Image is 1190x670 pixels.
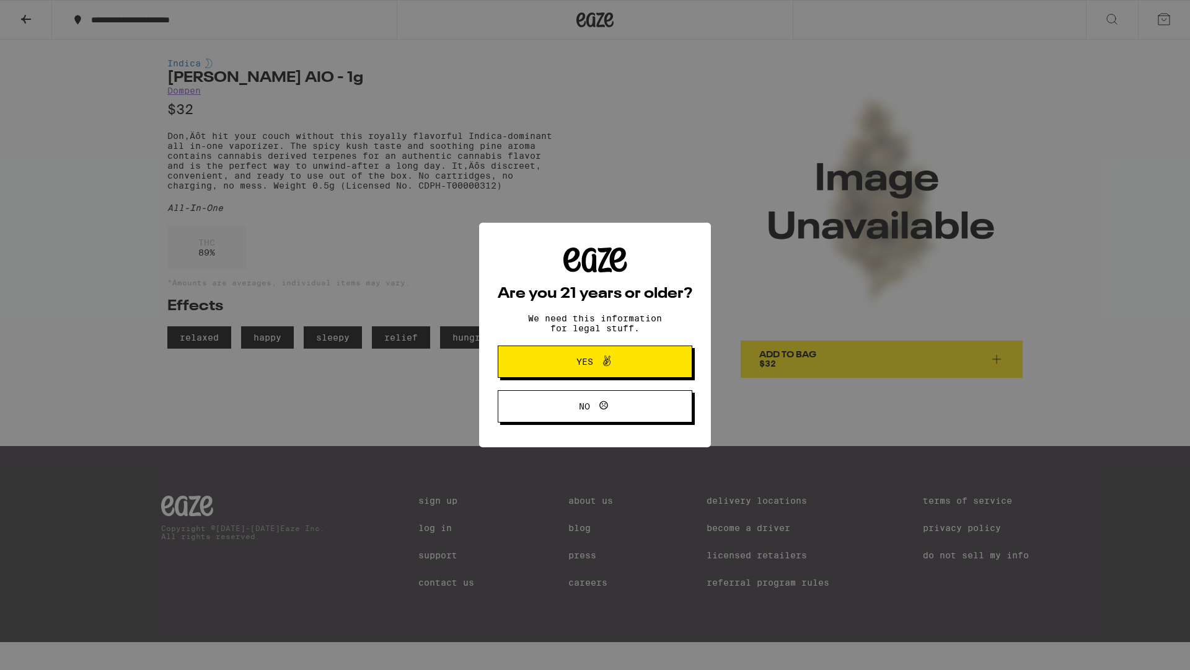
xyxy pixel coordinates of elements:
button: Yes [498,346,692,378]
button: No [498,390,692,422]
h2: Are you 21 years or older? [498,287,692,301]
p: We need this information for legal stuff. [518,313,672,333]
span: No [579,402,590,411]
span: Yes [576,357,593,366]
